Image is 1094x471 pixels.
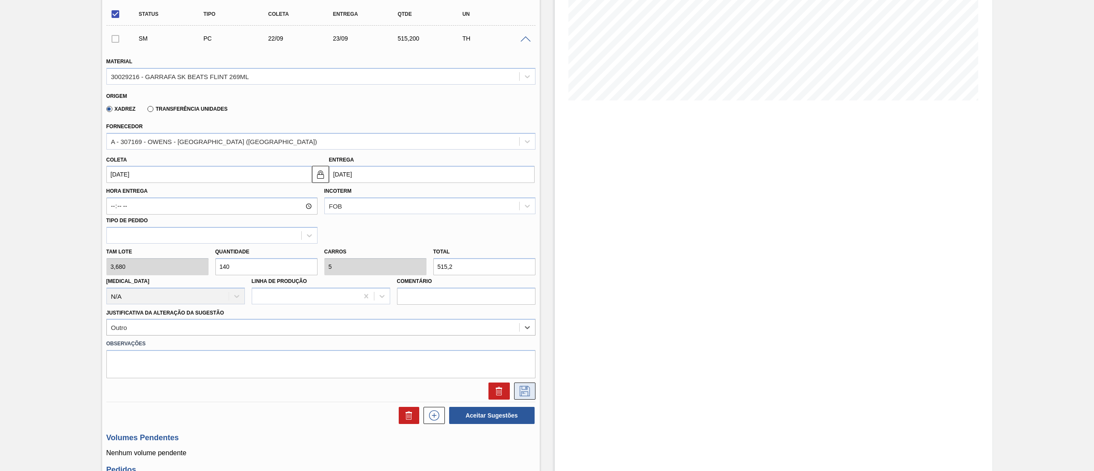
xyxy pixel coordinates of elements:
label: Transferência Unidades [147,106,227,112]
img: locked [315,169,326,180]
label: Carros [324,249,347,255]
div: Tipo [201,11,275,17]
div: 22/09/2025 [266,35,340,42]
div: Pedido de Compra [201,35,275,42]
div: Entrega [331,11,405,17]
div: 30029216 - GARRAFA SK BEATS FLINT 269ML [111,73,249,80]
div: Salvar Sugestão [510,383,535,400]
label: Comentário [397,275,535,288]
div: UN [460,11,534,17]
div: TH [460,35,534,42]
label: [MEDICAL_DATA] [106,278,150,284]
label: Incoterm [324,188,352,194]
div: Qtde [395,11,469,17]
div: Nova sugestão [419,407,445,424]
div: FOB [329,203,342,210]
div: Status [137,11,211,17]
input: dd/mm/yyyy [106,166,312,183]
div: Excluir Sugestões [394,407,419,424]
input: dd/mm/yyyy [329,166,535,183]
div: 23/09/2025 [331,35,405,42]
div: Sugestão Manual [137,35,211,42]
label: Origem [106,93,127,99]
label: Xadrez [106,106,136,112]
label: Observações [106,338,535,350]
label: Entrega [329,157,354,163]
label: Material [106,59,132,65]
label: Coleta [106,157,127,163]
label: Quantidade [215,249,250,255]
p: Nenhum volume pendente [106,449,535,457]
h3: Volumes Pendentes [106,433,535,442]
div: Coleta [266,11,340,17]
button: Aceitar Sugestões [449,407,535,424]
label: Hora Entrega [106,185,318,197]
label: Fornecedor [106,124,143,130]
label: Linha de Produção [252,278,307,284]
div: A - 307169 - OWENS - [GEOGRAPHIC_DATA] ([GEOGRAPHIC_DATA]) [111,138,317,145]
div: Aceitar Sugestões [445,406,535,425]
div: 515,200 [395,35,469,42]
div: Excluir Sugestão [484,383,510,400]
div: Outro [111,324,127,331]
label: Tam lote [106,246,209,258]
label: Tipo de pedido [106,218,148,224]
label: Justificativa da Alteração da Sugestão [106,310,224,316]
label: Total [433,249,450,255]
button: locked [312,166,329,183]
